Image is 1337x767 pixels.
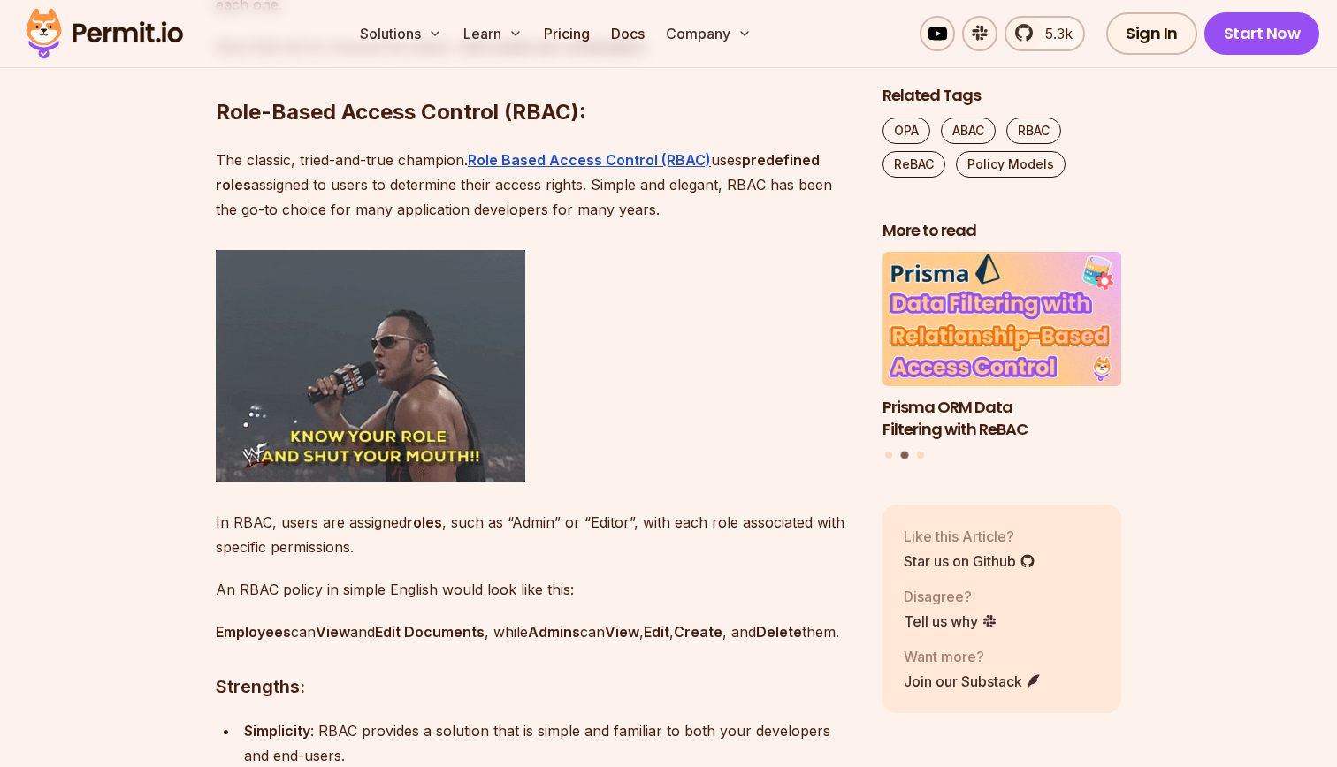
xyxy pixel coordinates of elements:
[605,623,639,641] strong: View
[353,16,449,51] button: Solutions
[1035,23,1073,44] span: 5.3k
[1106,12,1197,55] a: Sign In
[674,623,722,641] strong: Create
[375,623,485,641] strong: Edit Documents
[1204,12,1320,55] a: Start Now
[882,253,1121,387] img: Prisma ORM Data Filtering with ReBAC
[882,220,1121,242] h2: More to read
[904,586,997,607] p: Disagree?
[407,513,442,531] strong: roles
[1006,118,1061,144] a: RBAC
[756,623,802,641] strong: Delete
[316,623,350,641] strong: View
[917,452,924,459] button: Go to slide 3
[901,452,909,459] button: Go to slide 2
[216,151,820,194] strong: predefined roles
[882,118,930,144] a: OPA
[904,646,1042,667] p: Want more?
[644,623,669,641] strong: Edit
[956,151,1066,178] a: Policy Models
[216,619,854,644] p: can and , while can , , , and them.
[216,148,854,222] p: The classic, tried-and-true champion. uses assigned to users to determine their access rights. Si...
[216,510,854,559] p: In RBAC, users are assigned , such as “Admin” or “Editor”, with each role associated with specifi...
[904,526,1035,547] p: Like this Article?
[456,16,530,51] button: Learn
[904,551,1035,572] a: Star us on Github
[216,250,525,482] img: giphy (3).gif
[18,4,191,64] img: Permit logo
[216,577,854,602] p: An RBAC policy in simple English would look like this:
[659,16,759,51] button: Company
[216,672,854,701] h3: Strengths:
[904,611,997,632] a: Tell us why
[882,85,1121,107] h2: Related Tags
[882,253,1121,441] li: 2 of 3
[904,671,1042,692] a: Join our Substack
[882,253,1121,441] a: Prisma ORM Data Filtering with ReBACPrisma ORM Data Filtering with ReBAC
[528,623,580,641] strong: Admins
[885,452,892,459] button: Go to slide 1
[882,253,1121,462] div: Posts
[216,623,291,641] strong: Employees
[604,16,652,51] a: Docs
[216,27,854,126] h2: Role-Based Access Control (RBAC):
[468,151,711,169] a: Role Based Access Control (RBAC)
[882,397,1121,441] h3: Prisma ORM Data Filtering with ReBAC
[941,118,996,144] a: ABAC
[1005,16,1085,51] a: 5.3k
[882,151,945,178] a: ReBAC
[244,722,310,740] strong: Simplicity
[537,16,597,51] a: Pricing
